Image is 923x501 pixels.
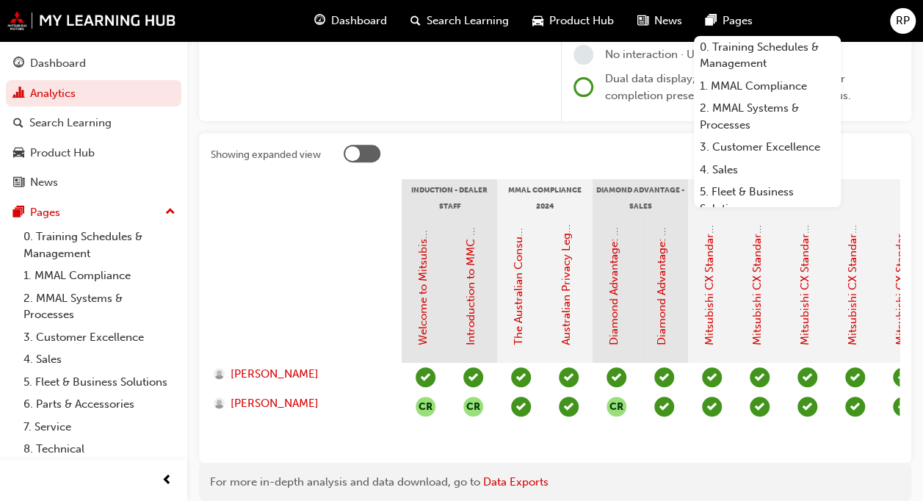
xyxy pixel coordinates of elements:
[13,87,24,101] span: chart-icon
[511,367,531,387] span: learningRecordVerb_PASS-icon
[559,367,579,387] span: learningRecordVerb_PASS-icon
[416,367,435,387] span: learningRecordVerb_COMPLETE-icon
[702,367,722,387] span: learningRecordVerb_PASS-icon
[6,140,181,167] a: Product Hub
[211,148,321,162] div: Showing expanded view
[13,117,23,130] span: search-icon
[694,36,841,75] a: 0. Training Schedules & Management
[6,109,181,137] a: Search Learning
[18,226,181,264] a: 0. Training Schedules & Management
[845,397,865,417] span: learningRecordVerb_PASS-icon
[18,438,181,461] a: 8. Technical
[750,367,770,387] span: learningRecordVerb_PASS-icon
[399,6,521,36] a: search-iconSearch Learning
[231,366,319,383] span: [PERSON_NAME]
[703,148,716,345] a: Mitsubishi CX Standards - Introduction
[497,179,593,216] div: MMAL Compliance 2024
[416,397,435,417] button: null-icon
[605,72,851,102] span: Dual data display; a green ring indicates a prior completion presented over latest training status.
[463,397,483,417] button: null-icon
[694,97,841,136] a: 2. MMAL Systems & Processes
[893,397,913,417] span: learningRecordVerb_PASS-icon
[694,6,764,36] a: pages-iconPages
[210,474,900,491] div: For more in-depth analysis and data download, go to
[29,115,112,131] div: Search Learning
[214,395,388,412] a: [PERSON_NAME]
[30,174,58,191] div: News
[694,159,841,181] a: 4. Sales
[654,367,674,387] span: learningRecordVerb_PASS-icon
[511,397,531,417] span: learningRecordVerb_PASS-icon
[893,367,913,387] span: learningRecordVerb_PASS-icon
[18,416,181,439] a: 7. Service
[483,475,549,489] a: Data Exports
[702,397,722,417] span: learningRecordVerb_PASS-icon
[637,12,648,30] span: news-icon
[214,366,388,383] a: [PERSON_NAME]
[6,169,181,196] a: News
[162,472,173,490] span: prev-icon
[13,176,24,190] span: news-icon
[694,75,841,98] a: 1. MMAL Compliance
[654,397,674,417] span: learningRecordVerb_PASS-icon
[655,165,668,345] a: Diamond Advantage: Sales Training
[463,367,483,387] span: learningRecordVerb_PASS-icon
[410,12,421,30] span: search-icon
[30,55,86,72] div: Dashboard
[6,80,181,107] a: Analytics
[7,11,176,30] img: mmal
[6,50,181,77] a: Dashboard
[626,6,694,36] a: news-iconNews
[6,199,181,226] button: Pages
[13,206,24,220] span: pages-icon
[706,12,717,30] span: pages-icon
[559,397,579,417] span: learningRecordVerb_PASS-icon
[573,45,593,65] span: learningRecordVerb_NONE-icon
[427,12,509,29] span: Search Learning
[231,395,319,412] span: [PERSON_NAME]
[890,8,916,34] button: RP
[607,164,620,345] a: Diamond Advantage: Fundamentals
[532,12,543,30] span: car-icon
[593,179,688,216] div: Diamond Advantage - Sales
[30,204,60,221] div: Pages
[13,147,24,160] span: car-icon
[750,397,770,417] span: learningRecordVerb_PASS-icon
[694,181,841,220] a: 5. Fleet & Business Solutions
[18,287,181,326] a: 2. MMAL Systems & Processes
[165,203,175,222] span: up-icon
[521,6,626,36] a: car-iconProduct Hub
[13,57,24,71] span: guage-icon
[845,367,865,387] span: learningRecordVerb_PASS-icon
[797,397,817,417] span: learningRecordVerb_PASS-icon
[331,12,387,29] span: Dashboard
[303,6,399,36] a: guage-iconDashboard
[607,397,626,417] button: null-icon
[694,136,841,159] a: 3. Customer Excellence
[18,371,181,394] a: 5. Fleet & Business Solutions
[605,48,743,61] span: No interaction · Unenrolled
[314,12,325,30] span: guage-icon
[797,367,817,387] span: learningRecordVerb_PASS-icon
[896,12,910,29] span: RP
[30,145,95,162] div: Product Hub
[402,179,497,216] div: Induction - Dealer Staff
[18,326,181,349] a: 3. Customer Excellence
[6,47,181,199] button: DashboardAnalyticsSearch LearningProduct HubNews
[18,264,181,287] a: 1. MMAL Compliance
[607,367,626,387] span: learningRecordVerb_PASS-icon
[18,393,181,416] a: 6. Parts & Accessories
[549,12,614,29] span: Product Hub
[723,12,753,29] span: Pages
[18,348,181,371] a: 4. Sales
[654,12,682,29] span: News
